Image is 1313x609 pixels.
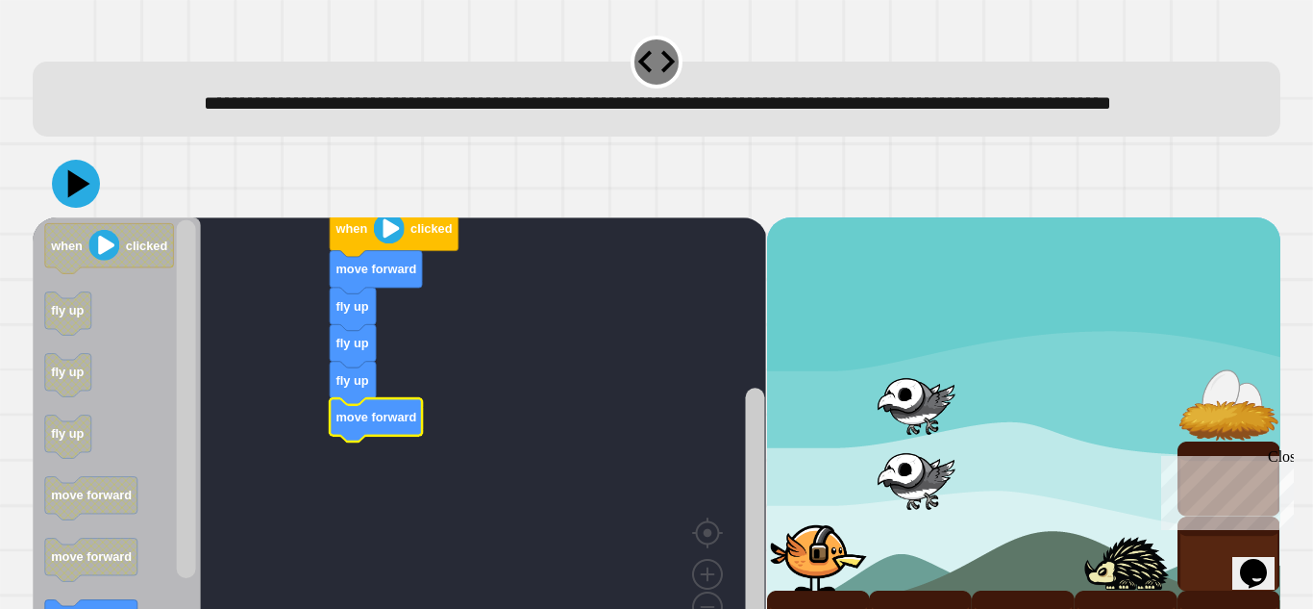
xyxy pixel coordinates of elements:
[336,262,417,276] text: move forward
[51,426,84,441] text: fly up
[51,303,84,317] text: fly up
[1153,448,1294,530] iframe: chat widget
[126,239,167,253] text: clicked
[50,239,83,253] text: when
[8,8,133,122] div: Chat with us now!Close
[336,336,369,350] text: fly up
[336,410,417,424] text: move forward
[51,549,132,564] text: move forward
[1232,532,1294,590] iframe: chat widget
[51,365,84,379] text: fly up
[410,221,452,236] text: clicked
[336,299,369,314] text: fly up
[335,221,368,236] text: when
[336,373,369,388] text: fly up
[51,488,132,502] text: move forward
